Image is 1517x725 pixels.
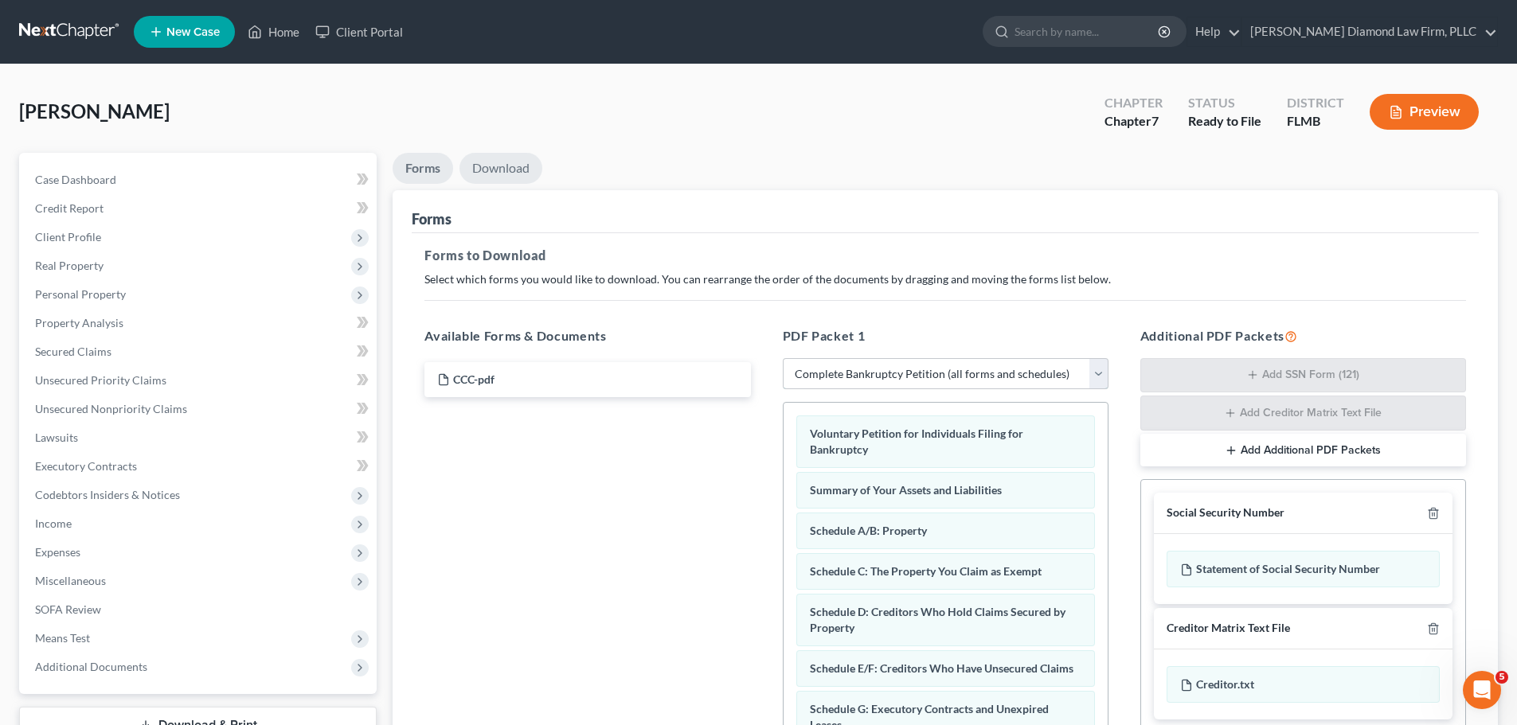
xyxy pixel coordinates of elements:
[35,516,72,530] span: Income
[412,209,452,228] div: Forms
[1188,112,1261,131] div: Ready to File
[35,316,123,329] span: Property Analysis
[1140,326,1466,345] h5: Additional PDF Packets
[810,564,1042,578] span: Schedule C: The Property You Claim as Exempt
[783,326,1108,345] h5: PDF Packet 1
[35,373,166,387] span: Unsecured Priority Claims
[35,345,111,358] span: Secured Claims
[453,372,495,386] span: CCC-pdf
[22,337,377,366] a: Secured Claims
[166,26,220,38] span: New Case
[35,431,78,444] span: Lawsuits
[22,395,377,423] a: Unsecured Nonpriority Claims
[1187,18,1241,46] a: Help
[35,173,116,186] span: Case Dashboard
[810,661,1073,675] span: Schedule E/F: Creditors Who Have Unsecured Claims
[35,287,126,301] span: Personal Property
[810,427,1023,456] span: Voluntary Petition for Individuals Filing for Bankruptcy
[424,246,1466,265] h5: Forms to Download
[35,201,104,215] span: Credit Report
[1287,112,1344,131] div: FLMB
[35,545,80,559] span: Expenses
[810,524,927,537] span: Schedule A/B: Property
[35,574,106,587] span: Miscellaneous
[1463,671,1501,709] iframe: Intercom live chat
[1105,94,1163,112] div: Chapter
[1495,671,1508,684] span: 5
[1140,358,1466,393] button: Add SSN Form (121)
[35,402,187,415] span: Unsecured Nonpriority Claims
[1167,505,1284,520] div: Social Security Number
[1242,18,1497,46] a: [PERSON_NAME] Diamond Law Firm, PLLC
[19,99,170,123] span: [PERSON_NAME]
[459,153,542,184] a: Download
[1140,396,1466,431] button: Add Creditor Matrix Text File
[810,605,1065,634] span: Schedule D: Creditors Who Hold Claims Secured by Property
[1188,94,1261,112] div: Status
[1140,434,1466,467] button: Add Additional PDF Packets
[240,18,307,46] a: Home
[1105,112,1163,131] div: Chapter
[35,660,147,673] span: Additional Documents
[1167,666,1440,703] div: Creditor.txt
[35,459,137,473] span: Executory Contracts
[1167,551,1440,587] div: Statement of Social Security Number
[22,366,377,395] a: Unsecured Priority Claims
[1287,94,1344,112] div: District
[393,153,453,184] a: Forms
[35,631,90,645] span: Means Test
[1167,621,1290,636] div: Creditor Matrix Text File
[35,602,101,616] span: SOFA Review
[22,166,377,194] a: Case Dashboard
[810,483,1002,497] span: Summary of Your Assets and Liabilities
[307,18,411,46] a: Client Portal
[1151,113,1159,128] span: 7
[35,488,180,501] span: Codebtors Insiders & Notices
[424,326,750,345] h5: Available Forms & Documents
[35,230,101,244] span: Client Profile
[22,194,377,223] a: Credit Report
[22,309,377,337] a: Property Analysis
[35,259,104,272] span: Real Property
[22,595,377,624] a: SOFA Review
[22,423,377,452] a: Lawsuits
[424,271,1466,287] p: Select which forms you would like to download. You can rearrange the order of the documents by dr...
[22,452,377,481] a: Executory Contracts
[1015,17,1160,46] input: Search by name...
[1370,94,1479,130] button: Preview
